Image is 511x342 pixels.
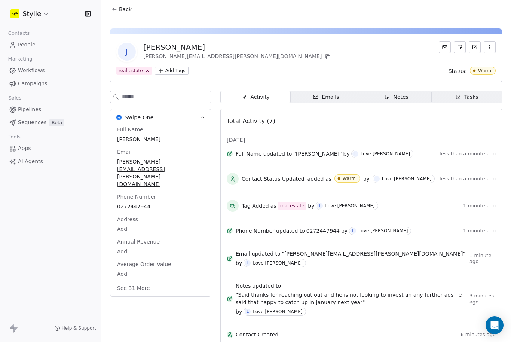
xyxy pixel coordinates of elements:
img: Swipe One [116,115,122,120]
div: Swipe OneSwipe One [110,126,211,297]
img: stylie-square-yellow.svg [10,10,19,19]
span: as [270,202,276,210]
span: "Said thanks for reaching out out and he is not looking to invest an any further ads he said that... [236,291,466,306]
div: Love [PERSON_NAME] [253,261,302,266]
span: Status: [449,68,467,75]
span: updated to [263,150,292,158]
span: Back [119,6,132,13]
div: Love [PERSON_NAME] [253,309,302,315]
span: Sequences [18,119,46,127]
span: by [236,260,242,267]
span: Apps [18,145,31,153]
div: [PERSON_NAME][EMAIL_ADDRESS][PERSON_NAME][DOMAIN_NAME] [143,53,332,62]
span: Email [236,250,250,258]
span: Contact Created [236,331,458,339]
div: L [376,176,378,182]
span: less than a minute ago [440,151,496,157]
span: AI Agents [18,158,43,166]
span: Phone Number [116,193,157,201]
span: by [363,175,370,183]
a: AI Agents [6,156,95,168]
span: less than a minute ago [440,176,496,182]
div: Notes [384,94,408,101]
button: See 31 More [113,282,154,295]
div: Love [PERSON_NAME] [325,204,374,209]
span: Address [116,216,140,223]
div: L [319,203,321,209]
a: Workflows [6,65,95,77]
div: L [247,260,249,266]
span: People [18,41,36,49]
span: Tools [5,132,24,143]
span: 3 minutes ago [469,293,496,305]
span: Annual Revenue [116,238,161,246]
span: "[PERSON_NAME]" [293,150,342,158]
span: Phone Number [236,228,275,235]
a: People [6,39,95,51]
span: Tag Added [242,202,269,210]
div: Love [PERSON_NAME] [358,229,408,234]
div: Warm [343,176,356,181]
span: J [118,43,136,61]
span: updated to [252,283,281,290]
span: updated to [252,250,281,258]
span: "[PERSON_NAME][EMAIL_ADDRESS][PERSON_NAME][DOMAIN_NAME]" [282,250,465,258]
span: Contact Status Updated [242,175,305,183]
span: [PERSON_NAME][EMAIL_ADDRESS][PERSON_NAME][DOMAIN_NAME] [117,158,204,188]
span: Email [116,149,133,156]
a: Apps [6,143,95,155]
button: Swipe OneSwipe One [110,110,211,126]
span: Workflows [18,67,45,75]
button: Back [107,3,136,16]
a: Help & Support [54,326,96,332]
div: real estate [119,68,143,74]
span: 1 minute ago [463,203,496,209]
span: added as [307,175,331,183]
span: Pipelines [18,106,41,114]
span: by [341,228,348,235]
a: Pipelines [6,104,95,116]
span: Full Name [116,126,145,134]
div: Warm [478,68,491,74]
div: Tasks [455,94,478,101]
div: [PERSON_NAME] [143,42,332,53]
span: [PERSON_NAME] [117,136,204,143]
span: Swipe One [125,114,154,122]
span: Contacts [5,28,33,39]
div: Love [PERSON_NAME] [382,177,431,182]
span: Full Name [236,150,262,158]
span: Add [117,271,204,278]
span: 1 minute ago [469,253,496,265]
div: Love [PERSON_NAME] [361,152,410,157]
div: Emails [313,94,339,101]
div: L [352,228,354,234]
button: Add Tags [155,67,189,75]
span: by [236,308,242,316]
span: by [308,202,314,210]
a: SequencesBeta [6,117,95,129]
span: Total Activity (7) [227,118,275,125]
span: Average Order Value [116,261,173,268]
span: by [343,150,350,158]
span: Stylie [22,9,41,19]
div: Open Intercom Messenger [486,317,504,335]
a: Campaigns [6,78,95,90]
span: Notes [236,283,251,290]
span: 1 minute ago [463,228,496,234]
span: Campaigns [18,80,47,88]
span: updated to [276,228,305,235]
span: Add [117,226,204,233]
div: L [354,151,357,157]
div: L [247,309,249,315]
button: Stylie [9,8,51,21]
span: Marketing [5,54,36,65]
span: Beta [49,119,64,127]
span: [DATE] [227,137,245,144]
span: 6 minutes ago [460,332,496,338]
span: Sales [5,93,25,104]
div: real estate [280,203,305,210]
span: 0272447944 [117,203,204,211]
span: Add [117,248,204,256]
span: 0272447944 [306,228,340,235]
span: Help & Support [62,326,96,332]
